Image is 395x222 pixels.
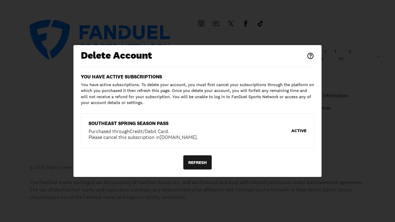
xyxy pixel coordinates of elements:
[183,155,212,170] button: refresh
[89,121,198,126] div: Southeast Spring Season Pass
[291,128,306,133] div: active
[188,160,207,165] div: refresh
[81,74,314,79] div: You have active subscriptions
[89,128,198,140] div: Purchased through Credit/Debit Card . Please cancel this subscription in [DOMAIN_NAME] .
[81,50,152,61] div: Delete Account
[81,82,314,106] div: You have active subscriptions. To delete your account, you must first cancel your subscriptions t...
